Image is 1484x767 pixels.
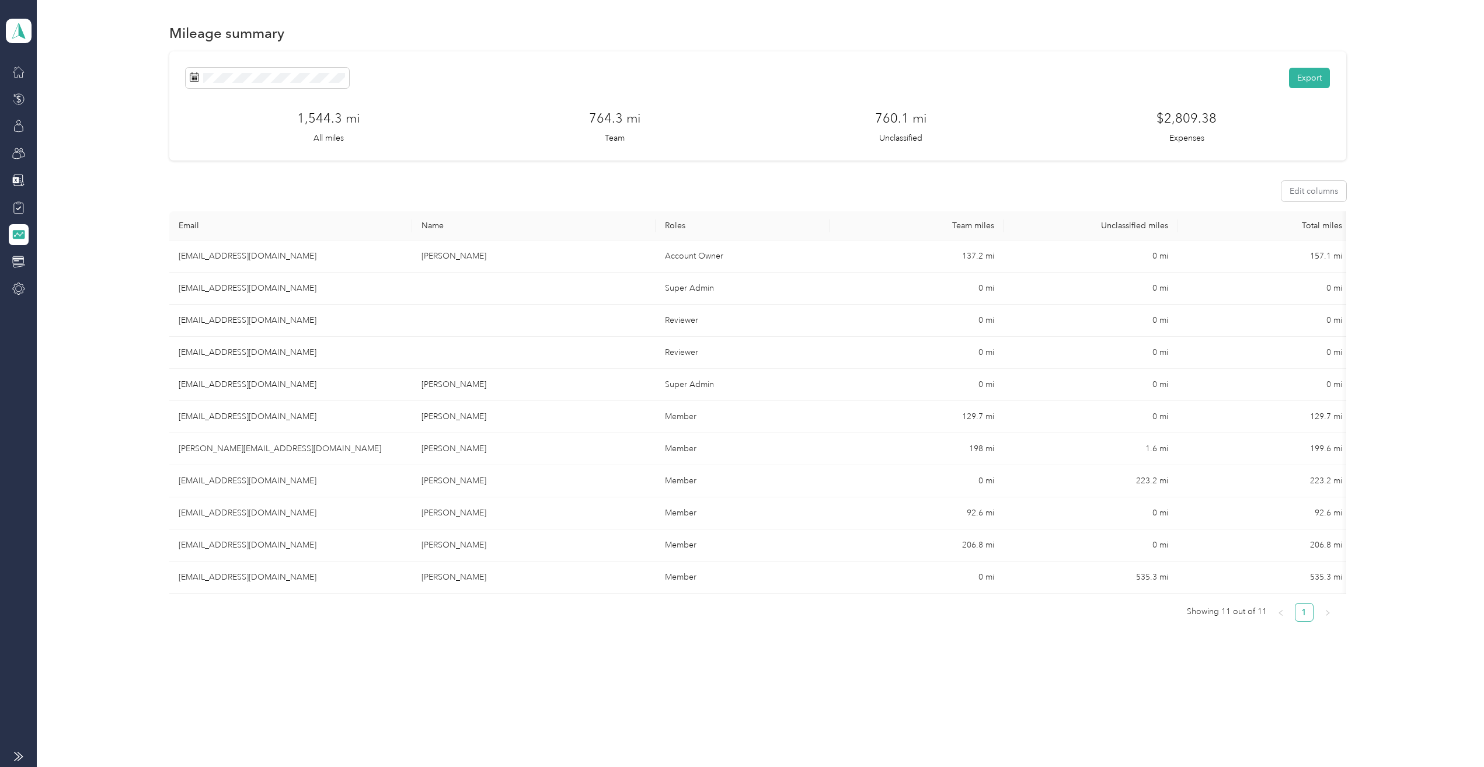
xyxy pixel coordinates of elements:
td: tmckenna@aspirawh.com [169,401,413,433]
td: 0 mi [830,369,1004,401]
button: Export [1289,68,1330,88]
td: msteinberg@aspirawh.com [169,240,413,273]
td: 0 mi [1004,305,1178,337]
td: Member [656,529,830,562]
td: Lottie A Wilder [412,529,656,562]
iframe: Everlance-gr Chat Button Frame [1419,702,1484,767]
td: 129.7 mi [830,401,1004,433]
td: Member [656,401,830,433]
td: 0 mi [1178,337,1351,369]
h1: Mileage summary [169,27,284,39]
td: 92.6 mi [830,497,1004,529]
td: 0 mi [1004,337,1178,369]
td: 535.3 mi [1004,562,1178,594]
td: 535.3 mi [1178,562,1351,594]
button: Edit columns [1281,181,1346,201]
td: 223.2 mi [1004,465,1178,497]
td: Member [656,497,830,529]
td: favr2+aspirawh@everlance.com [169,337,413,369]
td: mramey@aspirawh.com [169,369,413,401]
td: 0 mi [1004,401,1178,433]
th: Name [412,211,656,240]
td: 0 mi [830,337,1004,369]
td: 0 mi [1004,529,1178,562]
td: 0 mi [830,562,1004,594]
td: Super Admin [656,273,830,305]
a: 1 [1295,604,1313,621]
th: Unclassified miles [1004,211,1178,240]
td: Account Owner [656,240,830,273]
h3: 764.3 mi [589,109,640,128]
td: 0 mi [830,273,1004,305]
td: 1.6 mi [1004,433,1178,465]
td: mchaimowicz@aspirawh.com [169,433,413,465]
td: 199.6 mi [1178,433,1351,465]
td: 0 mi [1178,273,1351,305]
span: left [1277,609,1284,616]
td: 0 mi [1004,240,1178,273]
h3: 760.1 mi [875,109,926,128]
h3: 1,544.3 mi [297,109,360,128]
th: Email [169,211,413,240]
td: sstrange@aspirawh.com [169,465,413,497]
td: success+aspirawh@everlance.com [169,273,413,305]
td: 137.2 mi [830,240,1004,273]
th: Roles [656,211,830,240]
td: 157.1 mi [1178,240,1351,273]
td: 92.6 mi [1178,497,1351,529]
td: 0 mi [1004,497,1178,529]
td: 0 mi [1004,369,1178,401]
span: Showing 11 out of 11 [1187,603,1267,620]
td: 0 mi [830,305,1004,337]
td: 129.7 mi [1178,401,1351,433]
td: Member [656,433,830,465]
td: Jason N. Risola [412,497,656,529]
td: Reviewer [656,337,830,369]
td: 0 mi [1178,305,1351,337]
p: Unclassified [879,132,922,144]
td: 0 mi [1004,273,1178,305]
td: Kristi A. Mccaughan [412,562,656,594]
td: lwilder@aspirawh.com [169,529,413,562]
td: 198 mi [830,433,1004,465]
td: Matt Ramey [412,369,656,401]
li: Next Page [1318,603,1337,622]
button: right [1318,603,1337,622]
td: favr1+aspirawh@everlance.com [169,305,413,337]
td: 206.8 mi [830,529,1004,562]
td: Mauricio Chaimowicz [412,433,656,465]
td: Super Admin [656,369,830,401]
span: right [1324,609,1331,616]
td: kristimccaughan@aspirawh.com [169,562,413,594]
td: Sarah M. Strange [412,465,656,497]
td: Member [656,562,830,594]
td: 0 mi [830,465,1004,497]
p: All miles [313,132,344,144]
td: Member [656,465,830,497]
td: 223.2 mi [1178,465,1351,497]
td: 0 mi [1178,369,1351,401]
td: jrisola@aspirawh.com [169,497,413,529]
th: Total miles [1178,211,1351,240]
td: 206.8 mi [1178,529,1351,562]
td: Timothy V. McKenna [412,401,656,433]
h3: $2,809.38 [1156,109,1217,128]
p: Team [605,132,625,144]
p: Expenses [1169,132,1204,144]
button: left [1271,603,1290,622]
td: Reviewer [656,305,830,337]
th: Team miles [830,211,1004,240]
td: Mark E. Steinberg [412,240,656,273]
li: Previous Page [1271,603,1290,622]
li: 1 [1295,603,1314,622]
